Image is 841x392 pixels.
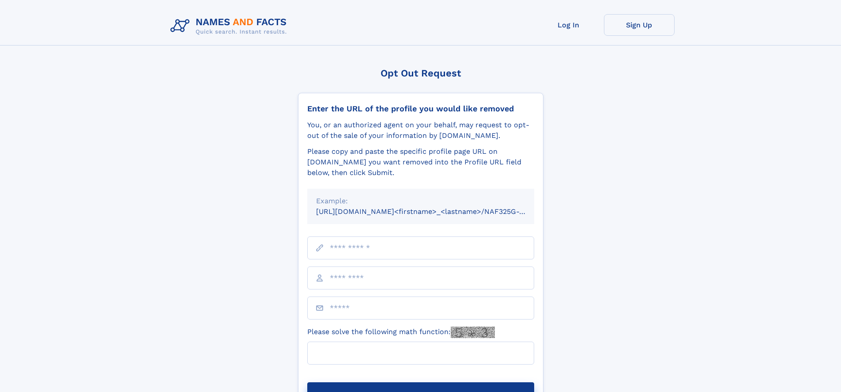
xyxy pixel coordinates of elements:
[307,104,534,114] div: Enter the URL of the profile you would like removed
[316,207,551,216] small: [URL][DOMAIN_NAME]<firstname>_<lastname>/NAF325G-xxxxxxxx
[307,146,534,178] div: Please copy and paste the specific profile page URL on [DOMAIN_NAME] you want removed into the Pr...
[307,327,495,338] label: Please solve the following math function:
[316,196,525,206] div: Example:
[167,14,294,38] img: Logo Names and Facts
[307,120,534,141] div: You, or an authorized agent on your behalf, may request to opt-out of the sale of your informatio...
[533,14,604,36] a: Log In
[298,68,543,79] div: Opt Out Request
[604,14,675,36] a: Sign Up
